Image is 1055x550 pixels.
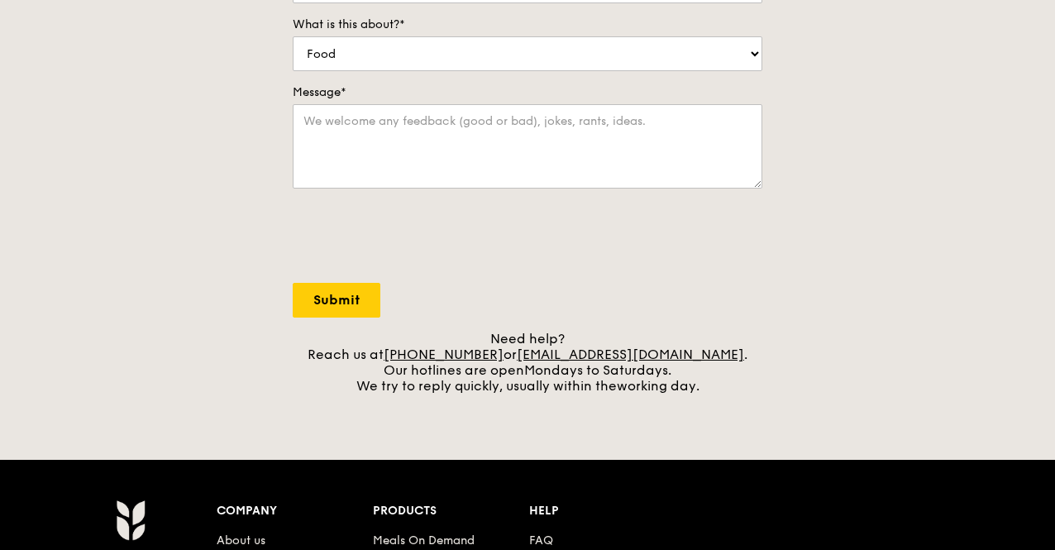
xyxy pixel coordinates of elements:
[384,347,504,362] a: [PHONE_NUMBER]
[217,533,265,548] a: About us
[217,500,373,523] div: Company
[529,500,685,523] div: Help
[529,533,553,548] a: FAQ
[293,331,762,394] div: Need help? Reach us at or . Our hotlines are open We try to reply quickly, usually within the
[293,17,762,33] label: What is this about?*
[373,533,475,548] a: Meals On Demand
[293,84,762,101] label: Message*
[524,362,671,378] span: Mondays to Saturdays.
[116,500,145,541] img: Grain
[617,378,699,394] span: working day.
[517,347,744,362] a: [EMAIL_ADDRESS][DOMAIN_NAME]
[373,500,529,523] div: Products
[293,283,380,318] input: Submit
[293,205,544,270] iframe: reCAPTCHA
